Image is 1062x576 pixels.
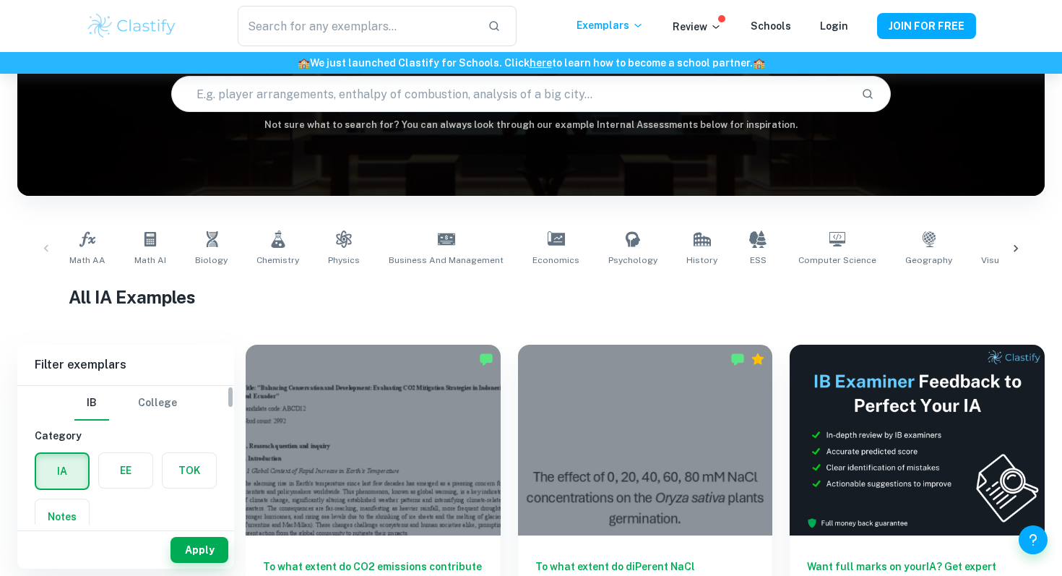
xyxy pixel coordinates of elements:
[751,20,791,32] a: Schools
[86,12,178,40] img: Clastify logo
[750,254,767,267] span: ESS
[99,453,152,488] button: EE
[17,345,234,385] h6: Filter exemplars
[673,19,722,35] p: Review
[74,386,109,421] button: IB
[35,428,217,444] h6: Category
[877,13,976,39] button: JOIN FOR FREE
[686,254,717,267] span: History
[69,254,105,267] span: Math AA
[35,499,89,534] button: Notes
[855,82,880,106] button: Search
[238,6,476,46] input: Search for any exemplars...
[753,57,765,69] span: 🏫
[69,284,993,310] h1: All IA Examples
[1019,525,1048,554] button: Help and Feedback
[298,57,310,69] span: 🏫
[170,537,228,563] button: Apply
[751,352,765,366] div: Premium
[905,254,952,267] span: Geography
[820,20,848,32] a: Login
[3,55,1059,71] h6: We just launched Clastify for Schools. Click to learn how to become a school partner.
[172,74,849,114] input: E.g. player arrangements, enthalpy of combustion, analysis of a big city...
[36,454,88,489] button: IA
[479,352,493,366] img: Marked
[195,254,228,267] span: Biology
[328,254,360,267] span: Physics
[608,254,657,267] span: Psychology
[730,352,745,366] img: Marked
[577,17,644,33] p: Exemplars
[17,118,1045,132] h6: Not sure what to search for? You can always look through our example Internal Assessments below f...
[138,386,177,421] button: College
[256,254,299,267] span: Chemistry
[74,386,177,421] div: Filter type choice
[163,453,216,488] button: TOK
[798,254,876,267] span: Computer Science
[530,57,552,69] a: here
[790,345,1045,536] img: Thumbnail
[389,254,504,267] span: Business and Management
[134,254,166,267] span: Math AI
[532,254,579,267] span: Economics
